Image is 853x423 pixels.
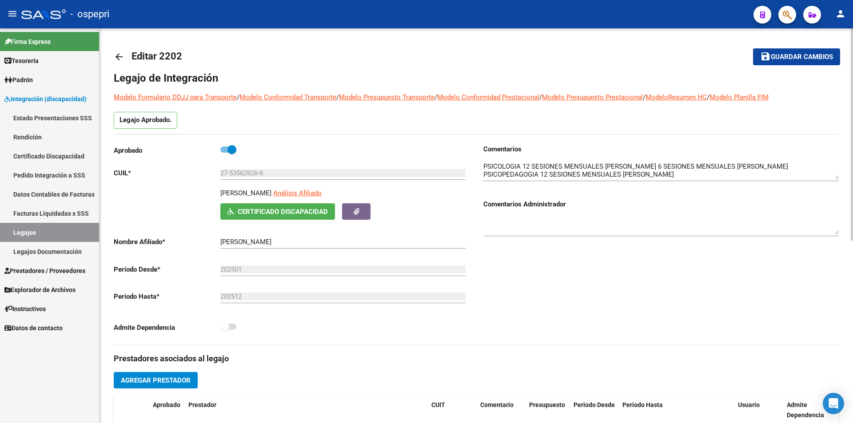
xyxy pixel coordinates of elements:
[114,292,220,301] p: Periodo Hasta
[238,208,328,216] span: Certificado Discapacidad
[738,401,760,408] span: Usuario
[114,146,220,155] p: Aprobado
[823,393,844,414] div: Open Intercom Messenger
[787,401,824,419] span: Admite Dependencia
[339,93,434,101] a: Modelo Presupuesto Transporte
[710,93,769,101] a: Modelo Planilla FIM
[132,51,182,62] span: Editar 2202
[114,372,198,388] button: Agregar Prestador
[835,8,846,19] mat-icon: person
[273,189,322,197] span: Análisis Afiliado
[646,93,707,101] a: ModeloResumen HC
[70,4,109,24] span: - ospepri
[114,51,124,62] mat-icon: arrow_back
[4,323,63,333] span: Datos de contacto
[220,203,335,220] button: Certificado Discapacidad
[239,93,336,101] a: Modelo Conformidad Transporte
[4,266,85,276] span: Prestadores / Proveedores
[114,71,839,85] h1: Legajo de Integración
[480,401,514,408] span: Comentario
[4,75,33,85] span: Padrón
[114,323,220,332] p: Admite Dependencia
[4,94,87,104] span: Integración (discapacidad)
[114,93,237,101] a: Modelo Formulario DDJJ para Transporte
[542,93,643,101] a: Modelo Presupuesto Prestacional
[188,401,216,408] span: Prestador
[483,199,839,209] h3: Comentarios Administrador
[574,401,615,408] span: Periodo Desde
[483,144,839,154] h3: Comentarios
[4,304,46,314] span: Instructivos
[121,376,191,384] span: Agregar Prestador
[760,51,771,62] mat-icon: save
[4,37,51,47] span: Firma Express
[431,401,445,408] span: CUIT
[753,48,840,65] button: Guardar cambios
[153,401,180,408] span: Aprobado
[114,265,220,274] p: Periodo Desde
[114,112,177,129] p: Legajo Aprobado.
[529,401,565,408] span: Presupuesto
[7,8,18,19] mat-icon: menu
[114,168,220,178] p: CUIL
[4,285,76,295] span: Explorador de Archivos
[114,237,220,247] p: Nombre Afiliado
[4,56,39,66] span: Tesorería
[114,352,839,365] h3: Prestadores asociados al legajo
[771,53,833,61] span: Guardar cambios
[437,93,539,101] a: Modelo Conformidad Prestacional
[622,401,663,408] span: Periodo Hasta
[220,188,271,198] p: [PERSON_NAME]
